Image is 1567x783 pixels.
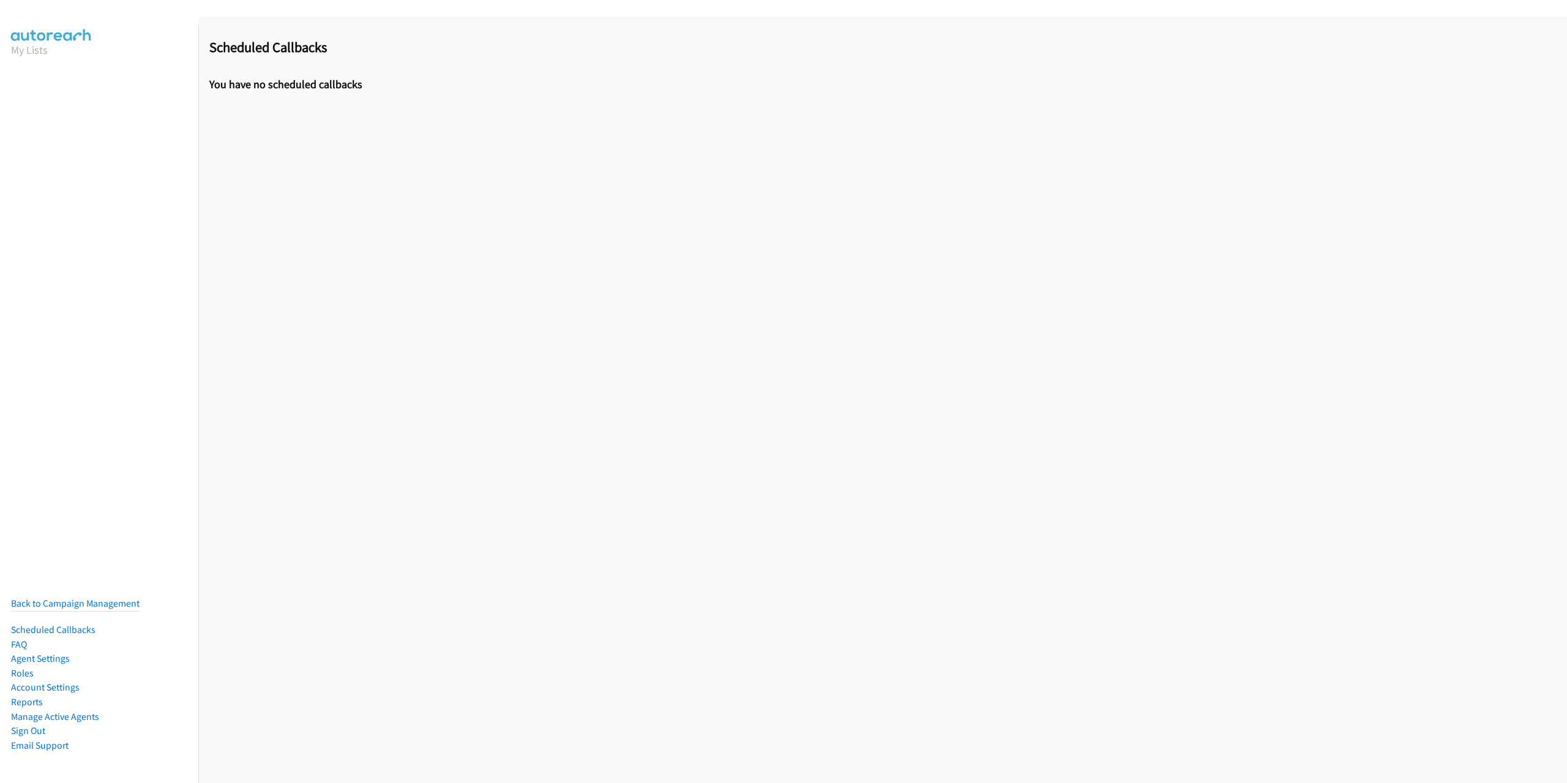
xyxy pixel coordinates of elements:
h1: Scheduled Callbacks [209,39,1567,56]
a: Agent Settings [11,653,70,664]
a: Reports [11,696,43,708]
a: Scheduled Callbacks [11,624,95,635]
a: Email Support [11,740,69,751]
a: My Lists [11,43,48,57]
a: Sign Out [11,725,45,736]
a: Manage Active Agents [11,711,99,722]
h2: You have no scheduled callbacks [209,78,1567,92]
a: Account Settings [11,681,80,693]
a: Roles [11,667,34,679]
a: FAQ [11,639,27,650]
a: Back to Campaign Management [11,598,140,609]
